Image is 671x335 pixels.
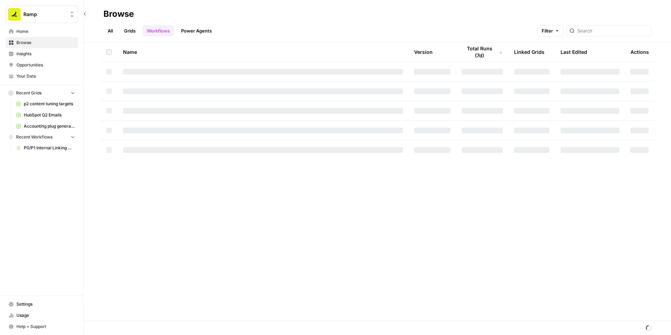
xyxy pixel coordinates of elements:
[514,42,544,62] div: Linked Grids
[120,25,140,36] a: Grids
[16,73,75,79] span: Your Data
[6,59,78,71] a: Opportunities
[630,42,649,62] div: Actions
[24,112,75,118] span: HubSpot Q2 Emails
[6,321,78,332] button: Help + Support
[537,25,564,36] button: Filter
[143,25,174,36] a: Workflows
[13,121,78,132] a: Accounting plug generator -> publish to sanity
[16,40,75,46] span: Browse
[462,42,503,62] div: Total Runs (7d)
[6,6,78,23] button: Workspace: Ramp
[177,25,216,36] a: Power Agents
[6,26,78,37] a: Home
[123,42,403,62] div: Name
[24,123,75,129] span: Accounting plug generator -> publish to sanity
[577,27,648,34] input: Search
[414,42,433,62] div: Version
[6,132,78,142] button: Recent Workflows
[6,37,78,48] a: Browse
[561,42,587,62] div: Last Edited
[6,71,78,82] a: Your Data
[16,62,75,68] span: Opportunities
[6,88,78,98] button: Recent Grids
[13,142,78,154] a: P0/P1 Internal Linking Workflow
[6,48,78,59] a: Insights
[16,134,52,140] span: Recent Workflows
[16,312,75,319] span: Usage
[542,27,553,34] span: Filter
[16,28,75,35] span: Home
[103,25,117,36] a: All
[24,145,75,151] span: P0/P1 Internal Linking Workflow
[16,323,75,330] span: Help + Support
[23,11,66,18] span: Ramp
[16,301,75,307] span: Settings
[24,101,75,107] span: p2 content tuning targets
[13,109,78,121] a: HubSpot Q2 Emails
[16,51,75,57] span: Insights
[103,8,134,20] div: Browse
[6,299,78,310] a: Settings
[16,90,42,96] span: Recent Grids
[6,310,78,321] a: Usage
[8,8,21,21] img: Ramp Logo
[13,98,78,109] a: p2 content tuning targets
